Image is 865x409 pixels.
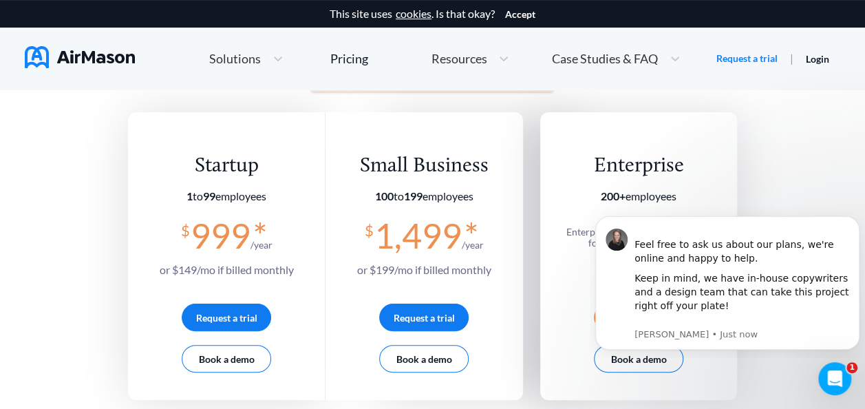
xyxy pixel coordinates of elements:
section: employees [160,190,294,202]
b: 1 [186,189,193,202]
span: to [186,189,215,202]
a: Request a trial [716,52,778,65]
section: employees [357,190,491,202]
div: Pricing [330,52,368,65]
button: Request a trial [182,304,271,331]
button: Book a demo [182,345,271,373]
span: 1,499 [374,215,462,256]
span: Case Studies & FAQ [552,52,658,65]
div: Small Business [357,154,491,179]
span: or $ 199 /mo if billed monthly [357,263,491,276]
span: Enterprise-grade, custom-tailored for global organizations [566,226,711,249]
a: cookies [396,8,431,20]
span: 1 [846,362,857,373]
iframe: Intercom notifications message [590,204,865,358]
b: 200+ [601,189,626,202]
section: employees [559,190,718,202]
b: 199 [404,189,423,202]
a: Pricing [330,46,368,71]
button: Book a demo [379,345,469,373]
span: to [375,189,423,202]
span: Resources [431,52,487,65]
span: | [790,52,793,65]
a: Login [806,53,829,65]
button: Accept cookies [505,9,535,20]
b: 99 [203,189,215,202]
b: 100 [375,189,394,202]
span: Solutions [209,52,261,65]
div: Enterprise [559,154,718,179]
div: Startup [160,154,294,179]
span: $ [365,216,374,239]
span: or $ 149 /mo if billed monthly [160,263,294,276]
img: AirMason Logo [25,46,135,68]
iframe: Intercom live chat [818,362,851,395]
button: Request a trial [379,304,469,331]
button: Book a demo [594,345,683,373]
span: $ [181,216,190,239]
span: 999 [191,215,250,256]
